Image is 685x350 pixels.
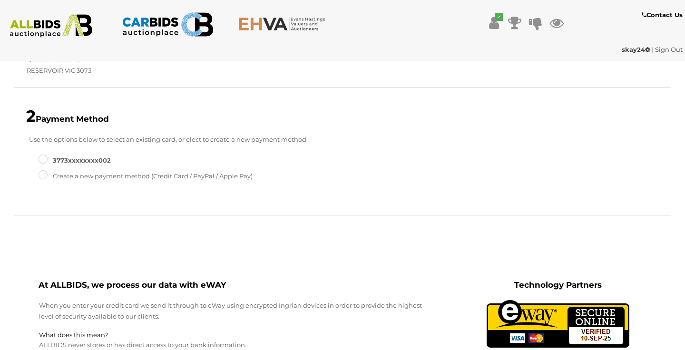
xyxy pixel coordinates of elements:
[122,10,214,39] img: CARBIDS.com.au
[642,11,683,19] b: Contact Us
[642,10,685,20] a: Contact Us
[652,46,654,53] span: |
[622,46,652,53] a: skay24
[5,14,98,38] img: ALLBIDS.com.au
[495,13,503,21] i: ✔
[26,114,109,124] b: Payment Method
[39,280,226,290] b: At ALLBIDS, we process our data with eWAY
[514,280,602,290] b: Technology Partners
[655,46,683,53] a: Sign Out
[487,14,501,31] a: ✔
[39,155,111,166] label: 3773XXXXXXXX002
[622,46,650,53] strong: skay24
[39,300,431,322] p: When you enter your credit card we send it through to eWay using encrypted Ingrian devices in ord...
[26,106,36,126] span: 2
[238,17,331,31] img: EHVA.com.au
[39,331,431,338] h5: What does this mean?
[20,134,665,145] p: Use the options below to select an existing card, or elect to create a new payment method.
[39,171,253,182] label: Create a new payment method (Credit Card / PayPal / Apple Pay)
[487,300,629,348] img: eWAY Payment Gateway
